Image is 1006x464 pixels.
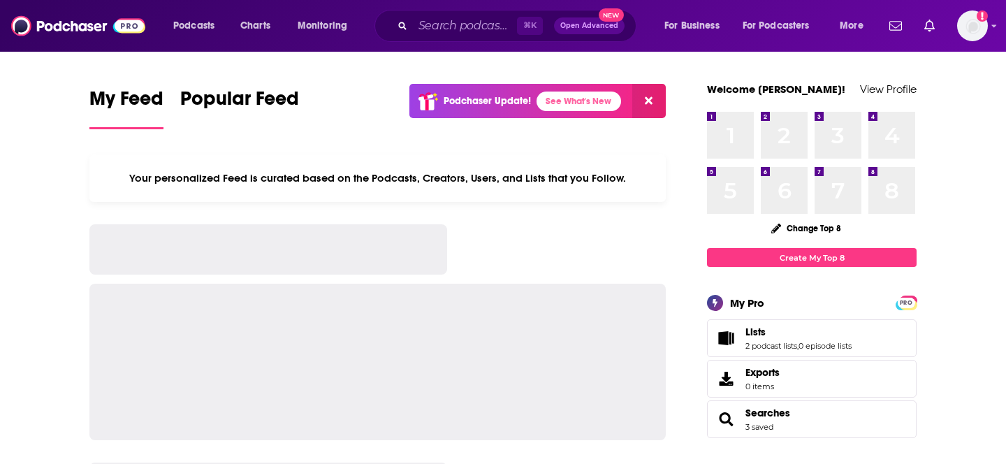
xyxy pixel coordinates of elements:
span: Lists [745,326,766,338]
span: Podcasts [173,16,214,36]
a: 0 episode lists [799,341,852,351]
svg: Add a profile image [977,10,988,22]
a: Lists [745,326,852,338]
span: Charts [240,16,270,36]
img: Podchaser - Follow, Share and Rate Podcasts [11,13,145,39]
span: New [599,8,624,22]
a: Searches [745,407,790,419]
div: Search podcasts, credits, & more... [388,10,650,42]
span: Exports [745,366,780,379]
a: Lists [712,328,740,348]
a: Show notifications dropdown [884,14,907,38]
span: ⌘ K [517,17,543,35]
input: Search podcasts, credits, & more... [413,15,517,37]
div: My Pro [730,296,764,310]
span: Popular Feed [180,87,299,119]
a: Charts [231,15,279,37]
button: open menu [830,15,881,37]
button: Open AdvancedNew [554,17,625,34]
a: Searches [712,409,740,429]
a: 3 saved [745,422,773,432]
span: My Feed [89,87,163,119]
button: open menu [655,15,737,37]
button: open menu [734,15,830,37]
button: Change Top 8 [763,219,850,237]
p: Podchaser Update! [444,95,531,107]
a: My Feed [89,87,163,129]
span: , [797,341,799,351]
a: View Profile [860,82,917,96]
span: More [840,16,863,36]
span: 0 items [745,382,780,391]
img: User Profile [957,10,988,41]
button: open menu [163,15,233,37]
span: For Podcasters [743,16,810,36]
a: Create My Top 8 [707,248,917,267]
a: PRO [898,297,914,307]
a: See What's New [537,92,621,111]
span: For Business [664,16,720,36]
span: Searches [707,400,917,438]
span: Lists [707,319,917,357]
a: 2 podcast lists [745,341,797,351]
button: Show profile menu [957,10,988,41]
a: Show notifications dropdown [919,14,940,38]
span: Monitoring [298,16,347,36]
span: PRO [898,298,914,308]
a: Exports [707,360,917,398]
span: Logged in as morganm92295 [957,10,988,41]
span: Open Advanced [560,22,618,29]
span: Exports [712,369,740,389]
a: Welcome [PERSON_NAME]! [707,82,845,96]
div: Your personalized Feed is curated based on the Podcasts, Creators, Users, and Lists that you Follow. [89,154,666,202]
a: Popular Feed [180,87,299,129]
button: open menu [288,15,365,37]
